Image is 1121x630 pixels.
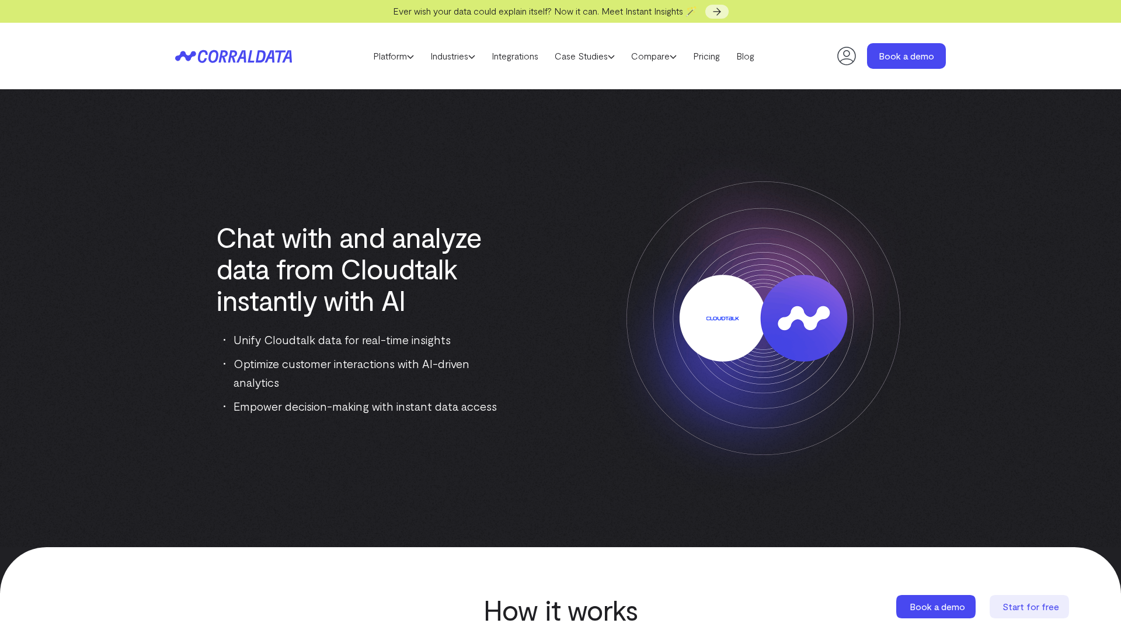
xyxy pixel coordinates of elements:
[422,47,483,65] a: Industries
[728,47,763,65] a: Blog
[483,47,546,65] a: Integrations
[867,43,946,69] a: Book a demo
[623,47,685,65] a: Compare
[224,354,499,391] li: Optimize customer interactions with AI-driven analytics
[685,47,728,65] a: Pricing
[224,397,499,415] li: Empower decision-making with instant data access
[910,601,965,612] span: Book a demo
[365,47,422,65] a: Platform
[224,330,499,349] li: Unify Cloudtalk data for real-time insights
[393,5,697,16] span: Ever wish your data could explain itself? Now it can. Meet Instant Insights 🪄
[546,47,623,65] a: Case Studies
[359,594,762,625] h2: How it works
[896,595,978,618] a: Book a demo
[216,221,499,316] h1: Chat with and analyze data from Cloudtalk instantly with AI
[1002,601,1059,612] span: Start for free
[990,595,1071,618] a: Start for free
